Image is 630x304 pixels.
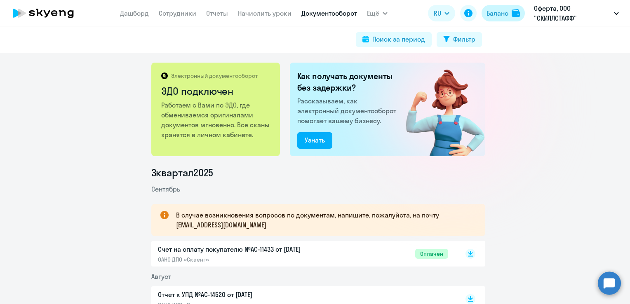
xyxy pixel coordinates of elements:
div: Поиск за период [372,34,425,44]
p: Отчет к УПД №AC-14520 от [DATE] [158,290,331,299]
a: Отчеты [206,9,228,17]
button: RU [428,5,455,21]
h2: Как получать документы без задержки? [297,70,400,94]
p: Счет на оплату покупателю №AC-11433 от [DATE] [158,244,331,254]
p: Работаем с Вами по ЭДО, где обмениваемся оригиналами документов мгновенно. Все сканы хранятся в л... [161,100,271,140]
h2: ЭДО подключен [161,84,271,98]
p: Электронный документооборот [171,72,258,80]
span: Сентябрь [151,185,180,193]
p: Оферта, ООО "СКИЛЛСТАФФ" [534,3,611,23]
button: Балансbalance [482,5,525,21]
p: ОАНО ДПО «Скаенг» [158,256,331,263]
a: Сотрудники [159,9,196,17]
button: Фильтр [437,32,482,47]
a: Дашборд [120,9,149,17]
button: Узнать [297,132,332,149]
div: Узнать [305,135,325,145]
p: В случае возникновения вопросов по документам, напишите, пожалуйста, на почту [EMAIL_ADDRESS][DOM... [176,210,470,230]
img: balance [512,9,520,17]
button: Ещё [367,5,388,21]
button: Поиск за период [356,32,432,47]
p: Рассказываем, как электронный документооборот помогает вашему бизнесу. [297,96,400,126]
img: connected [393,63,485,156]
a: Документооборот [301,9,357,17]
span: Оплачен [415,249,448,259]
li: 3 квартал 2025 [151,166,485,179]
span: RU [434,8,441,18]
a: Счет на оплату покупателю №AC-11433 от [DATE]ОАНО ДПО «Скаенг»Оплачен [158,244,448,263]
a: Начислить уроки [238,9,291,17]
span: Август [151,272,171,281]
span: Ещё [367,8,379,18]
button: Оферта, ООО "СКИЛЛСТАФФ" [530,3,623,23]
div: Баланс [487,8,508,18]
div: Фильтр [453,34,475,44]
